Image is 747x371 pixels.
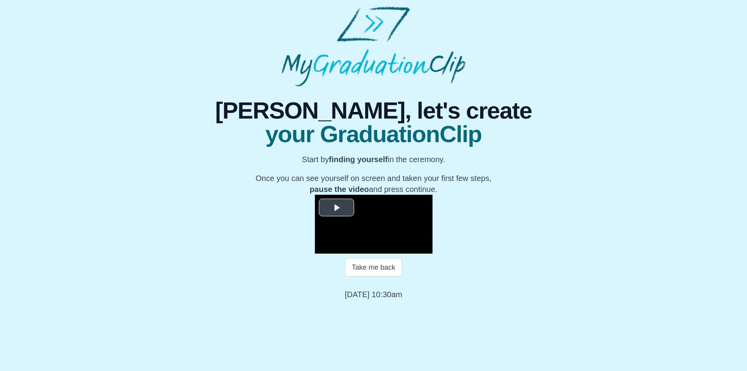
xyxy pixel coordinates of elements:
p: [DATE] 10:30am [345,289,402,300]
span: your GraduationClip [215,122,532,146]
span: [PERSON_NAME], let's create [215,99,532,122]
button: Take me back [345,258,402,276]
b: finding yourself [329,155,388,164]
p: Start by in the ceremony. [223,154,524,165]
b: pause the video [310,185,369,194]
div: Video Player [315,195,433,254]
button: Play Video [319,199,354,216]
p: Once you can see yourself on screen and taken your first few steps, and press continue. [223,173,524,195]
img: MyGraduationClip [282,6,465,86]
